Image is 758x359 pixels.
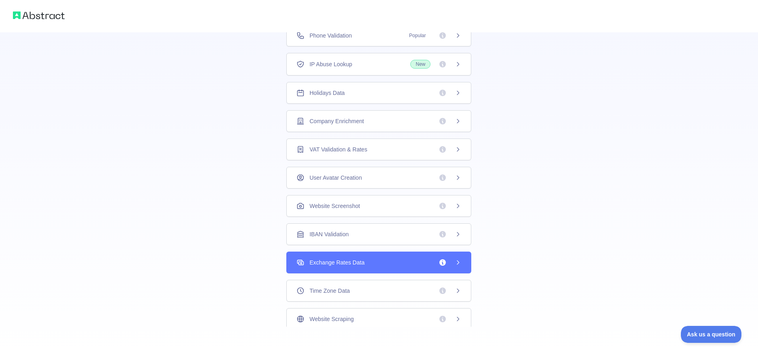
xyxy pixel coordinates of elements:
span: User Avatar Creation [309,174,362,182]
span: Time Zone Data [309,287,350,295]
span: Exchange Rates Data [309,258,364,267]
img: Abstract logo [13,10,65,21]
span: IBAN Validation [309,230,349,238]
span: Company Enrichment [309,117,364,125]
span: Website Scraping [309,315,353,323]
span: Popular [404,31,430,40]
span: IP Abuse Lookup [309,60,352,68]
span: Holidays Data [309,89,344,97]
span: Website Screenshot [309,202,360,210]
span: Phone Validation [309,31,352,40]
span: VAT Validation & Rates [309,145,367,153]
iframe: Toggle Customer Support [681,326,742,343]
span: New [410,60,430,69]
